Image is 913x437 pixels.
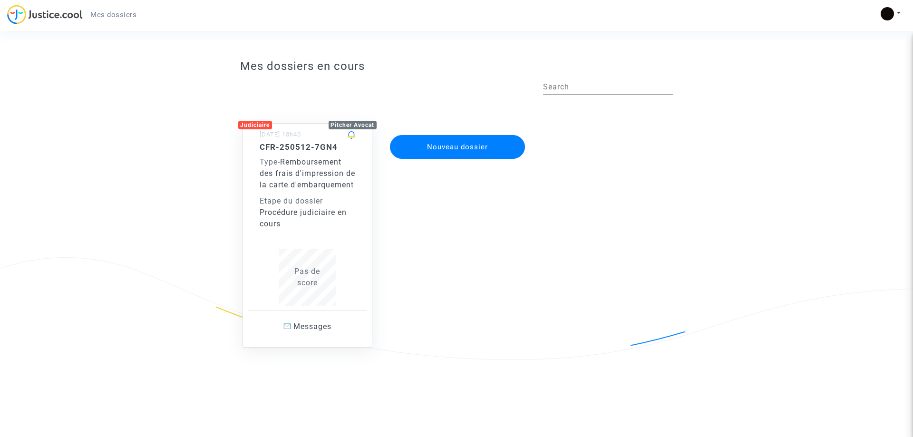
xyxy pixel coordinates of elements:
a: Nouveau dossier [389,129,526,138]
div: Etape du dossier [260,195,356,207]
img: jc-logo.svg [7,5,83,24]
span: Remboursement des frais d'impression de la carte d'embarquement [260,157,355,189]
span: Type [260,157,278,166]
div: Pitcher Avocat [329,121,377,129]
span: Mes dossiers [90,10,136,19]
a: Mes dossiers [83,8,144,22]
a: JudiciairePitcher Avocat[DATE] 13h40CFR-250512-7GN4Type-Remboursement des frais d'impression de l... [233,104,382,348]
h5: CFR-250512-7GN4 [260,142,356,152]
button: Nouveau dossier [390,135,525,159]
span: - [260,157,280,166]
span: Messages [293,322,331,331]
img: ACg8ocJg40lPwqkORLGWVRVMj-DqP0fG9f0_VCeqoDKh916g5CHXouD_=s96-c [881,7,894,20]
div: Judiciaire [238,121,272,129]
small: [DATE] 13h40 [260,131,301,138]
a: Messages [248,311,368,342]
h3: Mes dossiers en cours [240,59,673,73]
span: Pas de score [294,267,320,287]
div: Procédure judiciaire en cours [260,207,356,230]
